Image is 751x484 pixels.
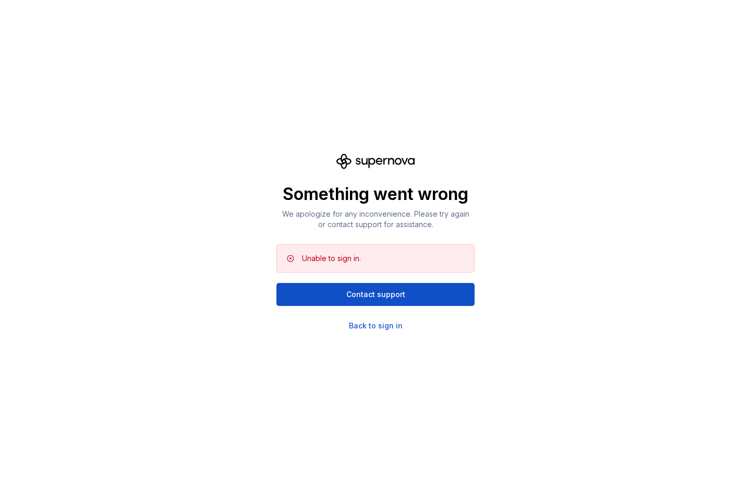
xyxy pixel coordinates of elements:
button: Contact support [276,283,475,306]
p: Something went wrong [276,184,475,205]
a: Back to sign in [349,321,403,331]
span: Contact support [346,289,405,300]
div: Unable to sign in. [302,253,361,264]
p: We apologize for any inconvenience. Please try again or contact support for assistance. [276,209,475,230]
